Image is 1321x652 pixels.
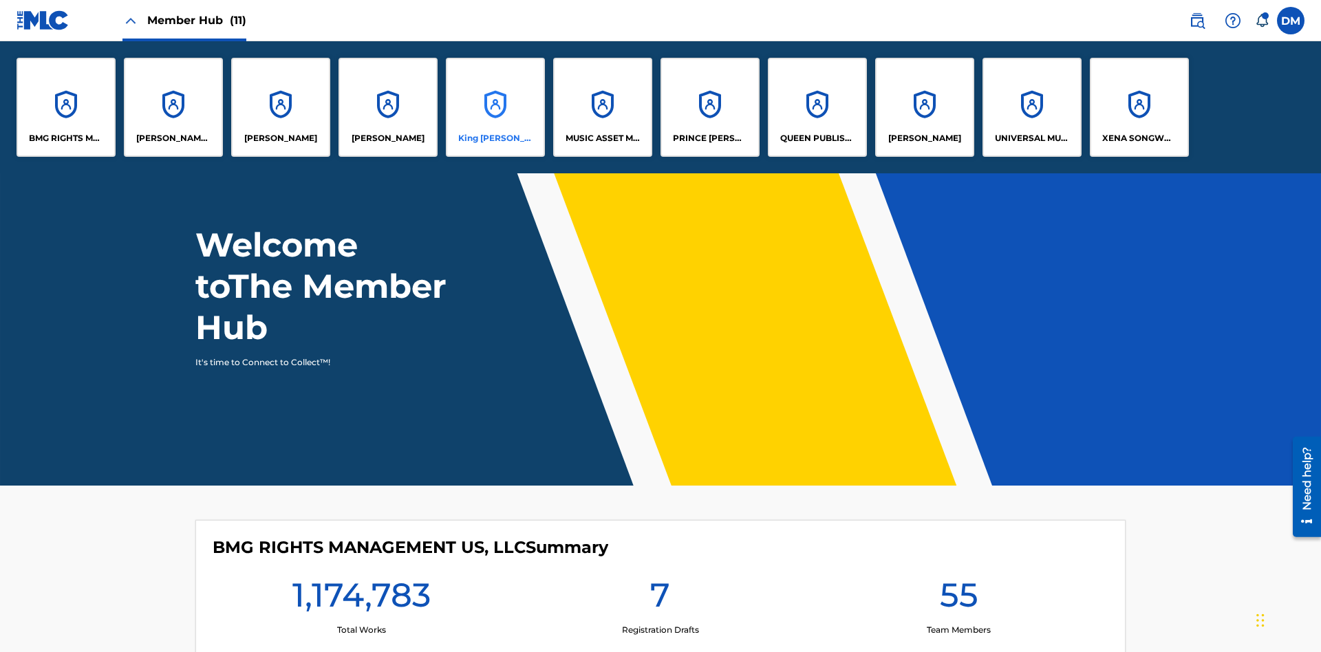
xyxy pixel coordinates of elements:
p: It's time to Connect to Collect™! [195,356,434,369]
div: Notifications [1255,14,1269,28]
a: AccountsPRINCE [PERSON_NAME] [660,58,760,157]
span: (11) [230,14,246,27]
a: AccountsQUEEN PUBLISHA [768,58,867,157]
img: help [1225,12,1241,29]
img: Close [122,12,139,29]
a: AccountsUNIVERSAL MUSIC PUB GROUP [982,58,1082,157]
img: MLC Logo [17,10,69,30]
p: Total Works [337,624,386,636]
h1: Welcome to The Member Hub [195,224,453,348]
a: AccountsMUSIC ASSET MANAGEMENT (MAM) [553,58,652,157]
a: Accounts[PERSON_NAME] [339,58,438,157]
p: PRINCE MCTESTERSON [673,132,748,144]
p: Team Members [927,624,991,636]
p: UNIVERSAL MUSIC PUB GROUP [995,132,1070,144]
p: Registration Drafts [622,624,699,636]
div: Help [1219,7,1247,34]
p: QUEEN PUBLISHA [780,132,855,144]
p: XENA SONGWRITER [1102,132,1177,144]
p: EYAMA MCSINGER [352,132,425,144]
p: MUSIC ASSET MANAGEMENT (MAM) [566,132,641,144]
a: AccountsKing [PERSON_NAME] [446,58,545,157]
div: Drag [1256,600,1265,641]
p: King McTesterson [458,132,533,144]
iframe: Resource Center [1282,431,1321,544]
img: search [1189,12,1205,29]
a: AccountsXENA SONGWRITER [1090,58,1189,157]
span: Member Hub [147,12,246,28]
div: User Menu [1277,7,1304,34]
h1: 1,174,783 [292,574,431,624]
a: Public Search [1183,7,1211,34]
a: Accounts[PERSON_NAME] [875,58,974,157]
iframe: Chat Widget [1252,586,1321,652]
h4: BMG RIGHTS MANAGEMENT US, LLC [213,537,608,558]
a: Accounts[PERSON_NAME] [231,58,330,157]
h1: 7 [650,574,670,624]
a: Accounts[PERSON_NAME] SONGWRITER [124,58,223,157]
p: RONALD MCTESTERSON [888,132,961,144]
p: BMG RIGHTS MANAGEMENT US, LLC [29,132,104,144]
a: AccountsBMG RIGHTS MANAGEMENT US, LLC [17,58,116,157]
p: CLEO SONGWRITER [136,132,211,144]
h1: 55 [940,574,978,624]
p: ELVIS COSTELLO [244,132,317,144]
